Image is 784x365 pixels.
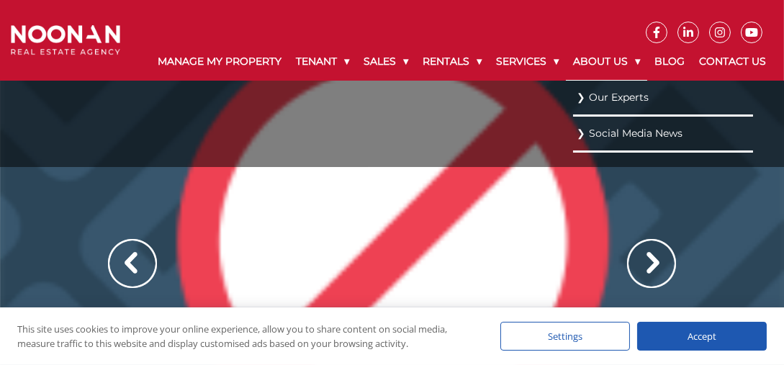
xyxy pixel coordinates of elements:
img: Noonan Real Estate Agency [11,25,120,55]
a: About Us [566,43,647,81]
div: Settings [500,322,630,351]
div: Accept [637,322,767,351]
a: Tenant [289,43,356,80]
a: Social Media News [577,124,749,143]
a: Our Experts [577,88,749,107]
a: Blog [647,43,692,80]
a: Manage My Property [150,43,289,80]
div: This site uses cookies to improve your online experience, allow you to share content on social me... [17,322,472,351]
img: Arrow slider [627,239,676,288]
a: Contact Us [692,43,773,80]
a: Services [489,43,566,80]
a: Rentals [415,43,489,80]
a: Sales [356,43,415,80]
img: Arrow slider [108,239,157,288]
